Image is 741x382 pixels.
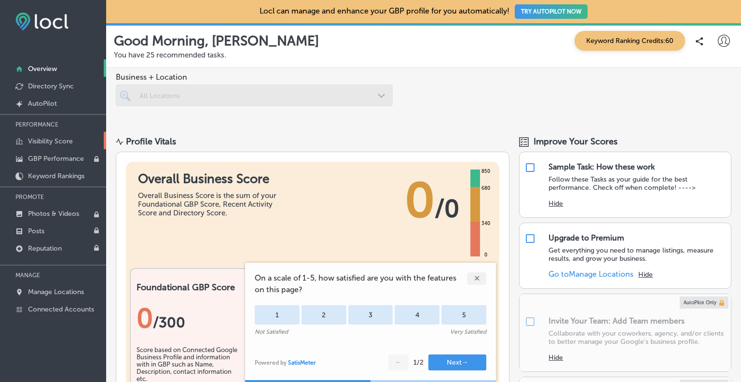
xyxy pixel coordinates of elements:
span: On a scale of 1-5, how satisfied are you with the features on this page? [255,272,467,296]
h1: Overall Business Score [138,171,283,186]
div: ✕ [467,272,486,285]
button: TRY AUTOPILOT NOW [515,4,588,19]
span: / 0 [435,194,459,223]
div: 4 [395,305,439,325]
button: Hide [549,199,563,208]
p: Overview [28,65,57,73]
h2: Foundational GBP Score [137,282,242,293]
div: 3 [348,305,393,325]
div: 2 [302,305,346,325]
div: Powered by [255,359,316,366]
div: 680 [480,184,492,192]
div: 0 [482,251,489,259]
div: Profile Vitals [126,136,176,147]
div: Very Satisfied [450,328,486,335]
p: Visibility Score [28,137,73,145]
div: Overall Business Score is the sum of your Foundational GBP Score, Recent Activity Score and Direc... [138,191,283,217]
p: Reputation [28,244,62,253]
span: Keyword Ranking Credits: 60 [575,31,685,51]
button: ← [388,354,409,370]
div: 1 [255,305,300,325]
span: 0 [405,171,435,229]
p: Manage Locations [28,288,84,296]
a: SatisMeter [288,359,316,366]
span: / 300 [153,314,185,331]
p: GBP Performance [28,155,84,163]
p: Keyword Rankings [28,172,84,180]
p: Get everything you need to manage listings, measure results, and grow your business. [549,246,726,263]
div: Not Satisfied [255,328,288,335]
p: Connected Accounts [28,305,94,313]
div: 340 [480,220,492,227]
div: 5 [441,305,486,325]
p: Directory Sync [28,82,74,90]
p: Posts [28,227,44,235]
p: AutoPilot [28,99,57,108]
p: Photos & Videos [28,210,79,218]
p: You have 25 recommended tasks. [114,51,733,59]
span: Improve Your Scores [534,136,617,147]
div: Upgrade to Premium [549,233,624,242]
p: Follow these Tasks as your guide for the best performance. Check off when complete! ----> [549,175,726,192]
span: Business + Location [116,72,393,82]
div: Sample Task: How these work [549,162,655,171]
img: fda3e92497d09a02dc62c9cd864e3231.png [15,13,69,30]
p: Good Morning, [PERSON_NAME] [114,33,319,49]
div: 850 [480,168,492,175]
div: 1 / 2 [413,358,424,367]
button: Hide [638,270,653,279]
a: Go toManage Locations [549,269,633,279]
button: Hide [549,354,563,362]
button: Next→ [428,354,486,370]
div: 0 [137,302,242,334]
